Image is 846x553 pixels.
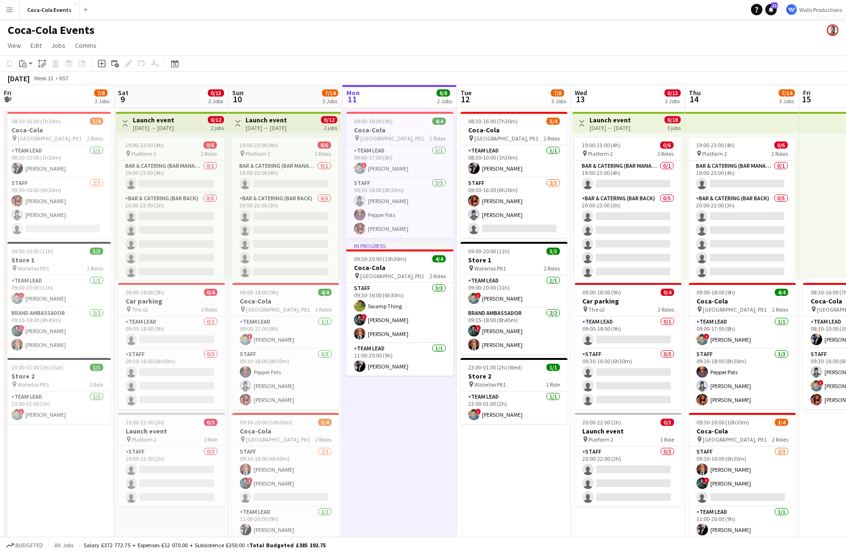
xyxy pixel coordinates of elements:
app-card-role: Team Lead1/123:00-01:00 (2h)![PERSON_NAME] [460,391,568,424]
span: 2 Roles [771,150,788,157]
app-job-card: 09:30-20:00 (10h30m)3/4Coca-Cola [GEOGRAPHIC_DATA], Plt12 RolesStaff2/309:30-16:00 (6h30m)[PERSON... [689,413,796,539]
app-card-role: Team Lead1/108:30-10:00 (1h30m)[PERSON_NAME] [460,145,568,178]
a: Edit [27,39,45,52]
app-card-role: Staff2/309:30-16:00 (6h30m)[PERSON_NAME]![PERSON_NAME] [232,446,339,507]
div: 2 jobs [211,123,224,131]
div: 3 Jobs [779,98,794,105]
app-card-role: Staff0/309:30-16:00 (6h30m) [575,349,682,409]
div: 08:30-16:00 (7h30m)3/4Coca-Cola [GEOGRAPHIC_DATA], Plt12 RolesTeam Lead1/108:30-10:00 (1h30m)[PER... [4,112,111,238]
span: The o2 [589,306,605,313]
div: 20:00-22:00 (2h)0/3Launch event Platform 21 RoleStaff0/320:00-22:00 (2h) [575,413,682,507]
app-user-avatar: Mark Walls [827,24,838,36]
span: 20:00-22:00 (2h) [582,419,621,426]
span: 2 Roles [772,306,788,313]
span: ! [19,409,24,414]
span: Total Budgeted £385 192.75 [249,542,326,549]
app-card-role: Team Lead1/109:00-17:00 (8h)![PERSON_NAME] [346,145,453,178]
span: Mon [346,88,360,97]
span: 3/4 [775,419,788,426]
span: 08:30-16:00 (7h30m) [468,118,518,125]
div: 3 Jobs [551,98,566,105]
div: 19:00-23:00 (4h)0/6 Platform 22 RolesBar & Catering (Bar Manager)0/119:00-23:00 (4h) Bar & Cateri... [118,138,225,279]
span: 19:00-23:00 (4h) [239,141,278,149]
app-job-card: 19:00-23:00 (4h)0/6 Platform 22 RolesBar & Catering (Bar Manager)0/119:00-23:00 (4h) Bar & Cateri... [688,138,795,279]
h3: Store 2 [4,372,111,380]
span: Thu [689,88,701,97]
span: 2 Roles [201,306,217,313]
span: 10 [231,94,244,105]
app-card-role: Brand Ambassador2/209:15-18:00 (8h45m)![PERSON_NAME][PERSON_NAME] [4,308,111,354]
div: In progress09:30-20:00 (10h30m)4/4Coca-Cola [GEOGRAPHIC_DATA], Plt12 RolesStaff3/309:30-16:00 (6h... [346,242,453,376]
app-card-role: Bar & Catering (Bar Manager)0/119:00-23:00 (4h) [574,161,681,193]
div: 3 Jobs [665,98,680,105]
span: 3/4 [90,118,103,125]
div: 09:00-18:00 (9h)4/4Coca-Cola [GEOGRAPHIC_DATA], Plt12 RolesTeam Lead1/109:00-17:00 (8h)![PERSON_N... [346,112,453,238]
span: Platform 2 [131,150,156,157]
div: [DATE] [8,74,30,83]
app-card-role: Bar & Catering (Bar Back)0/520:00-23:00 (3h) [118,193,225,281]
app-job-card: 20:00-22:00 (2h)0/3Launch event Platform 21 RoleStaff0/320:00-22:00 (2h) [118,413,225,507]
app-card-role: Bar & Catering (Bar Manager)0/119:00-23:00 (4h) [118,161,225,193]
span: Walls Productions [799,6,842,13]
app-job-card: 09:30-20:00 (10h30m)3/4Coca-Cola [GEOGRAPHIC_DATA], Plt12 RolesStaff2/309:30-16:00 (6h30m)[PERSON... [232,413,339,539]
div: 09:00-18:00 (9h)0/4Car parking The o22 RolesTeam Lead0/109:00-18:00 (9h) Staff0/309:30-16:00 (6h30m) [575,283,682,409]
app-card-role: Bar & Catering (Bar Manager)0/119:00-23:00 (4h) [232,161,339,193]
h3: Coca-Cola [460,126,568,134]
span: 12 [459,94,471,105]
span: 09:00-20:00 (11h) [11,248,53,255]
div: [DATE] → [DATE] [246,124,287,131]
span: 0/6 [660,141,674,149]
span: 0/4 [661,289,674,296]
span: 19:00-23:00 (4h) [582,141,621,149]
span: 2 Roles [315,436,332,443]
button: Coca-Cola Events [20,0,80,19]
span: Platform 2 [132,436,157,443]
app-card-role: Bar & Catering (Bar Back)0/520:00-23:00 (3h) [232,193,339,281]
span: ! [704,477,709,483]
div: 19:00-23:00 (4h)0/6 Platform 22 RolesBar & Catering (Bar Manager)0/119:00-23:00 (4h) Bar & Cateri... [232,138,339,279]
span: Waterloo Plt1 [18,265,49,272]
div: 09:00-20:00 (11h)3/3Store 1 Waterloo Plt12 RolesTeam Lead1/109:00-20:00 (11h)![PERSON_NAME]Brand ... [4,242,111,354]
span: 8/8 [437,89,450,97]
app-card-role: Staff3/309:30-16:00 (6h30m)Swamp Thing![PERSON_NAME][PERSON_NAME] [346,283,453,343]
app-card-role: Staff3/309:30-18:00 (8h30m)Pepper Pots[PERSON_NAME][PERSON_NAME] [232,349,339,409]
span: [GEOGRAPHIC_DATA], Plt1 [703,306,767,313]
span: Sun [232,88,244,97]
span: 09:00-18:00 (9h) [582,289,621,296]
app-card-role: Staff0/309:30-16:00 (6h30m) [118,349,225,409]
a: 11 [765,4,777,15]
span: 2 Roles [429,135,446,142]
h3: Store 2 [460,372,568,380]
h1: Coca-Cola Events [8,23,95,37]
h3: Store 1 [460,256,568,264]
h3: Coca-Cola [4,126,111,134]
h3: Car parking [118,297,225,305]
span: 1/1 [546,364,560,371]
span: Platform 2 [589,436,613,443]
span: 3/4 [318,419,332,426]
app-job-card: 09:00-18:00 (9h)4/4Coca-Cola [GEOGRAPHIC_DATA], Plt12 RolesTeam Lead1/109:00-17:00 (8h)![PERSON_N... [689,283,796,409]
span: All jobs [53,542,75,549]
span: ! [19,293,24,298]
app-job-card: 09:00-18:00 (9h)0/4Car parking The o22 RolesTeam Lead0/109:00-18:00 (9h) Staff0/309:30-16:00 (6h30m) [118,283,225,409]
span: ! [475,325,481,331]
span: 19:00-23:00 (4h) [696,141,735,149]
span: 7/14 [322,89,338,97]
h3: Coca-Cola [232,297,339,305]
span: Waterloo Plt1 [18,381,49,388]
span: 8 [2,94,11,105]
span: Platform 2 [702,150,727,157]
span: 1 Role [89,381,103,388]
span: 3/3 [90,248,103,255]
span: [GEOGRAPHIC_DATA], Plt1 [703,436,767,443]
span: 2 Roles [544,135,560,142]
span: Week 32 [32,75,55,82]
span: 0/6 [318,141,331,149]
div: 2 jobs [324,123,337,131]
div: 3 Jobs [322,98,338,105]
h3: Coca-Cola [346,263,453,272]
app-job-card: 23:00-01:00 (2h) (Sat)1/1Store 2 Waterloo Plt11 RoleTeam Lead1/123:00-01:00 (2h)![PERSON_NAME] [4,358,111,424]
app-card-role: Team Lead1/109:00-17:00 (8h)![PERSON_NAME] [232,316,339,349]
